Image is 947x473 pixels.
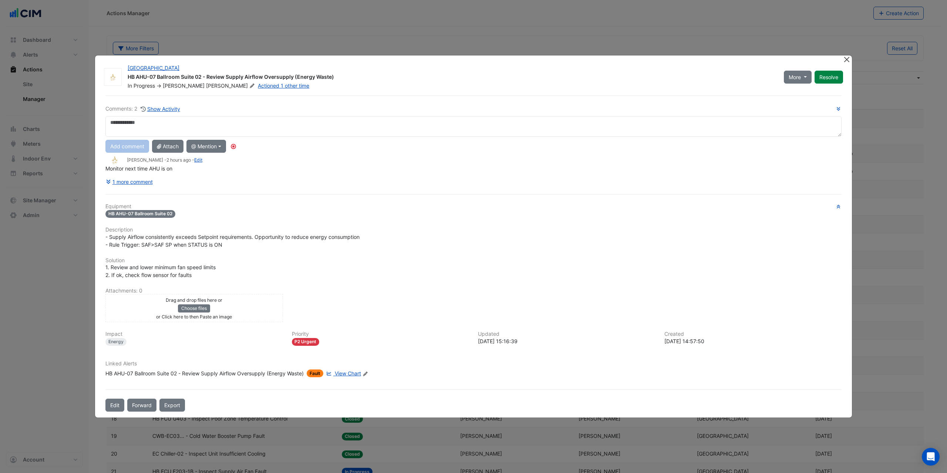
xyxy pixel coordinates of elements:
[105,175,153,188] button: 1 more comment
[105,338,127,346] div: Energy
[478,331,656,337] h6: Updated
[105,234,360,248] span: - Supply Airflow consistently exceeds Setpoint requirements. Opportunity to reduce energy consump...
[105,203,842,210] h6: Equipment
[843,55,850,63] button: Close
[105,257,842,264] h6: Solution
[127,399,156,412] button: Forward
[105,361,842,367] h6: Linked Alerts
[664,331,842,337] h6: Created
[335,370,361,376] span: View Chart
[163,82,205,89] span: [PERSON_NAME]
[105,105,181,113] div: Comments: 2
[156,314,232,320] small: or Click here to then Paste an image
[166,157,191,163] span: 2025-08-20 15:12:44
[105,264,216,278] span: 1. Review and lower minimum fan speed limits 2. If ok, check flow sensor for faults
[922,448,940,466] div: Open Intercom Messenger
[363,371,368,376] fa-icon: Edit Linked Alerts
[128,65,179,71] a: [GEOGRAPHIC_DATA]
[156,82,161,89] span: ->
[105,399,124,412] button: Edit
[478,337,656,345] div: [DATE] 15:16:39
[128,82,155,89] span: In Progress
[128,73,775,82] div: HB AHU-07 Ballroom Suite 02 - Review Supply Airflow Oversupply (Energy Waste)
[307,369,323,377] span: Fault
[127,157,202,163] small: [PERSON_NAME] - -
[789,73,801,81] span: More
[159,399,185,412] a: Export
[206,82,256,89] span: [PERSON_NAME]
[166,297,222,303] small: Drag and drop files here or
[105,331,283,337] h6: Impact
[152,140,183,153] button: Attach
[292,331,469,337] h6: Priority
[194,157,202,163] a: Edit
[105,156,124,164] img: Adare Manor
[140,105,181,113] button: Show Activity
[105,227,842,233] h6: Description
[105,210,175,218] span: HB AHU-07 Ballroom Suite 02
[784,71,812,84] button: More
[258,82,309,89] a: Actioned 1 other time
[664,337,842,345] div: [DATE] 14:57:50
[105,165,172,172] span: Monitor next time AHU is on
[325,369,361,377] a: View Chart
[186,140,226,153] button: @ Mention
[815,71,843,84] button: Resolve
[178,304,210,312] button: Choose files
[105,288,842,294] h6: Attachments: 0
[230,143,237,150] div: Tooltip anchor
[105,369,304,377] div: HB AHU-07 Ballroom Suite 02 - Review Supply Airflow Oversupply (Energy Waste)
[292,338,320,346] div: P2 Urgent
[104,74,121,81] img: Adare Manor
